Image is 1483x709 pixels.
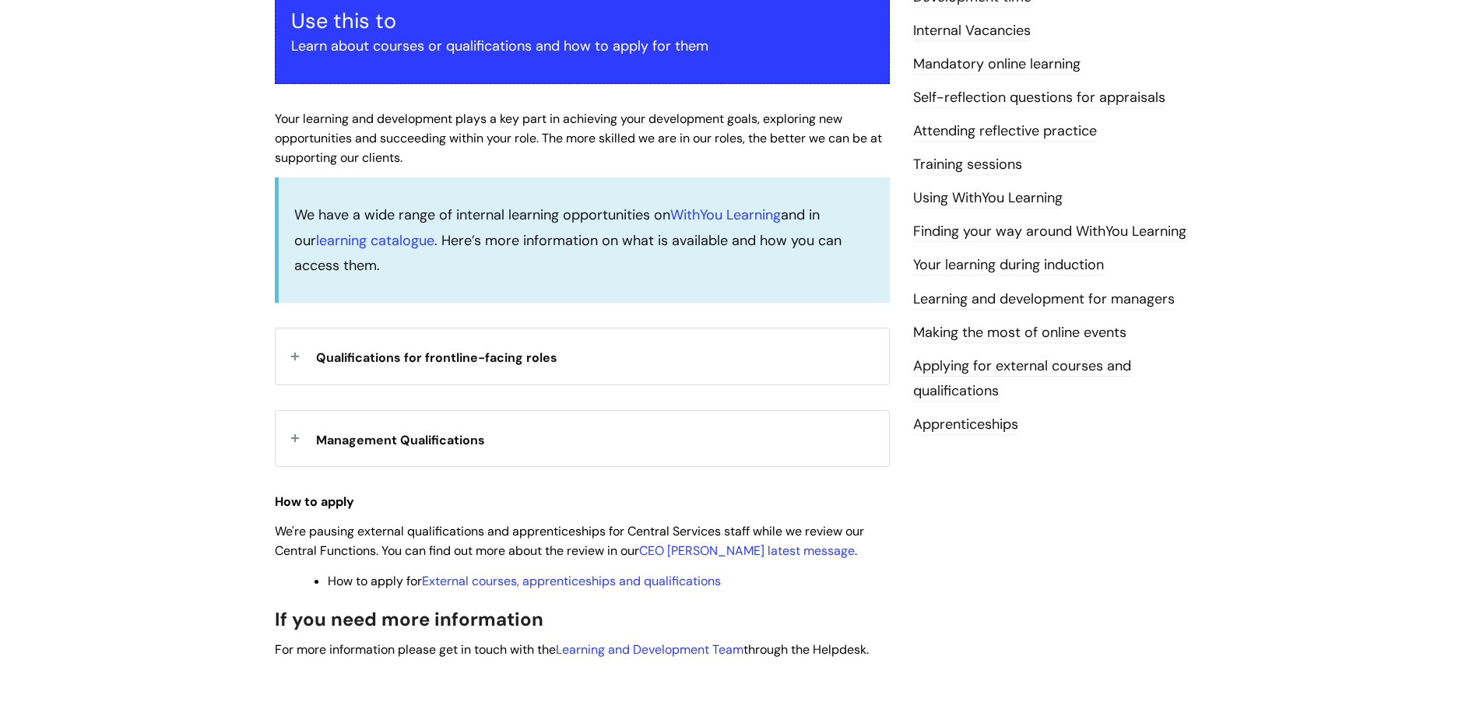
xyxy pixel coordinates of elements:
a: Learning and development for managers [913,290,1175,310]
a: Training sessions [913,155,1022,175]
strong: How to apply [275,493,354,510]
span: How to apply for [328,573,721,589]
a: Apprenticeships [913,415,1018,435]
a: Finding your way around WithYou Learning [913,222,1186,242]
a: Using WithYou Learning [913,188,1063,209]
span: Your learning and development plays a key part in achieving your development goals, exploring new... [275,111,882,166]
a: Learning and Development Team [556,641,743,658]
p: We have a wide range of internal learning opportunities on and in our . Here’s more information o... [294,202,874,278]
a: Internal Vacancies [913,21,1031,41]
a: Making the most of online events [913,323,1126,343]
p: Learn about courses or qualifications and how to apply for them [291,33,873,58]
a: learning catalogue [316,231,434,250]
span: For more information please get in touch with the through the Helpdesk. [275,641,869,658]
a: WithYou Learning [670,205,781,224]
span: If you need more information [275,607,543,631]
span: We're pausing external qualifications and apprenticeships for Central Services staff while we rev... [275,523,864,559]
a: CEO [PERSON_NAME] latest message [639,542,855,559]
h3: Use this to [291,9,873,33]
a: Mandatory online learning [913,54,1081,75]
a: External courses, apprenticeships and qualifications [422,573,721,589]
a: Self-reflection questions for appraisals [913,88,1165,108]
span: Management Qualifications [316,432,485,448]
a: Your learning during induction [913,255,1104,276]
a: Attending reflective practice [913,121,1097,142]
a: Applying for external courses and qualifications [913,356,1131,402]
span: Qualifications for frontline-facing roles [316,349,557,366]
